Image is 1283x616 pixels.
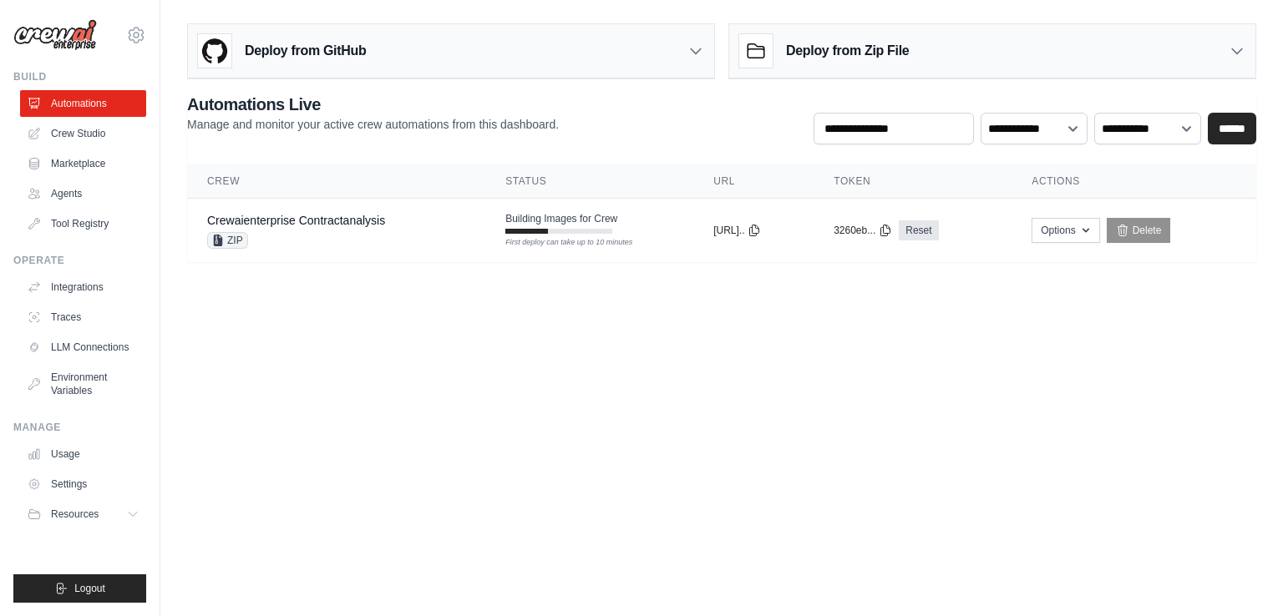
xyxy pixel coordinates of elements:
span: Resources [51,507,99,521]
button: Options [1032,218,1099,243]
div: Build [13,70,146,83]
span: ZIP [207,232,248,249]
span: Logout [74,582,105,595]
div: Manage [13,421,146,434]
img: Logo [13,19,97,51]
h3: Deploy from Zip File [786,41,909,61]
img: GitHub Logo [198,34,231,68]
th: Actions [1012,164,1256,199]
a: Crew Studio [20,120,146,147]
a: LLM Connections [20,334,146,361]
div: First deploy can take up to 10 minutes [505,237,612,249]
a: Reset [899,220,938,240]
a: Automations [20,90,146,117]
button: 3260eb... [834,224,892,237]
div: Operate [13,254,146,267]
h3: Deploy from GitHub [245,41,366,61]
a: Crewaienterprise Contractanalysis [207,214,385,227]
button: Logout [13,574,146,603]
a: Settings [20,471,146,497]
h2: Automations Live [187,93,559,116]
a: Marketplace [20,150,146,177]
p: Manage and monitor your active crew automations from this dashboard. [187,116,559,133]
th: Crew [187,164,485,199]
a: Usage [20,441,146,467]
a: Traces [20,304,146,331]
a: Integrations [20,274,146,300]
a: Agents [20,180,146,207]
a: Environment Variables [20,364,146,404]
button: Resources [20,501,146,528]
th: Status [485,164,693,199]
th: Token [814,164,1012,199]
th: URL [693,164,814,199]
span: Building Images for Crew [505,212,617,225]
a: Tool Registry [20,210,146,237]
a: Delete [1107,218,1171,243]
